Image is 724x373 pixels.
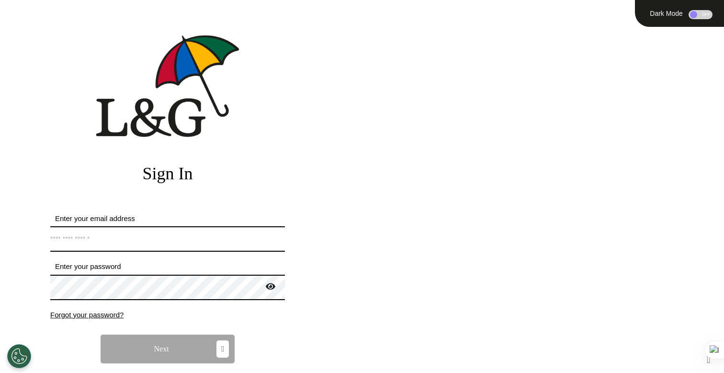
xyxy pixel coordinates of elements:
[50,163,285,184] h2: Sign In
[50,213,285,224] label: Enter your email address
[354,28,724,56] div: ENGAGE.
[50,261,285,272] label: Enter your password
[96,35,239,137] img: company logo
[354,56,724,83] div: EMPOWER.
[50,311,124,319] span: Forgot your password?
[354,83,724,111] div: TRANSFORM.
[101,335,235,363] button: Next
[7,344,31,368] button: Open Preferences
[154,345,169,353] span: Next
[646,10,686,17] div: Dark Mode
[689,10,713,19] div: OFF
